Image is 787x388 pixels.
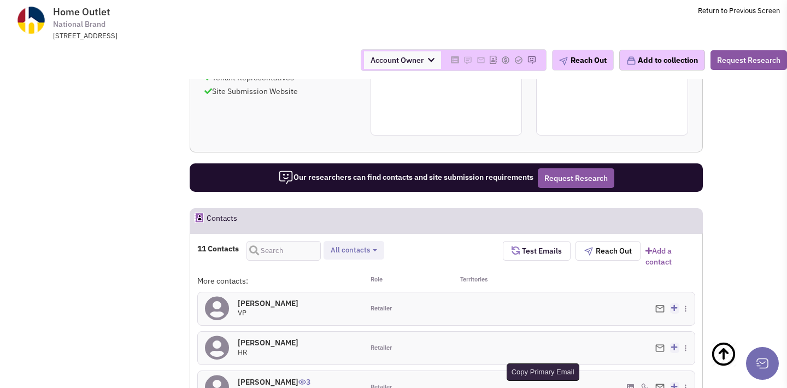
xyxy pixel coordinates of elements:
[238,377,310,387] h4: [PERSON_NAME]
[53,31,338,42] div: [STREET_ADDRESS]
[520,246,562,256] span: Test Emails
[238,348,247,357] span: HR
[278,172,533,182] span: Our researchers can find contacts and site submission requirements
[559,57,568,66] img: plane.png
[204,86,356,97] p: Site Submission Website
[238,338,298,348] h4: [PERSON_NAME]
[655,305,665,312] img: Email%20Icon.png
[477,56,485,64] img: Please add to your accounts
[363,275,447,286] div: Role
[298,369,310,387] span: 3
[371,344,392,352] span: Retailer
[238,308,246,318] span: VP
[327,245,380,256] button: All contacts
[501,56,510,64] img: Please add to your accounts
[575,241,641,261] button: Reach Out
[207,209,237,233] h2: Contacts
[698,6,780,15] a: Return to Previous Screen
[552,50,614,70] button: Reach Out
[331,245,370,255] span: All contacts
[53,19,105,30] span: National Brand
[446,275,529,286] div: Territories
[527,56,536,64] img: Please add to your accounts
[538,168,614,188] button: Request Research
[371,304,392,313] span: Retailer
[626,56,636,66] img: icon-collection-lavender.png
[503,241,571,261] button: Test Emails
[710,50,787,70] button: Request Research
[655,344,665,351] img: Email%20Icon.png
[463,56,472,64] img: Please add to your accounts
[619,50,705,70] button: Add to collection
[507,363,579,381] div: Copy Primary Email
[246,241,321,261] input: Search
[53,5,110,18] span: Home Outlet
[298,379,306,385] img: icon-UserInteraction.png
[645,245,695,267] a: Add a contact
[278,170,293,185] img: icon-researcher-20.png
[197,244,239,254] h4: 11 Contacts
[364,51,441,69] span: Account Owner
[514,56,523,64] img: Please add to your accounts
[584,247,593,256] img: plane.png
[197,275,363,286] div: More contacts:
[238,298,298,308] h4: [PERSON_NAME]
